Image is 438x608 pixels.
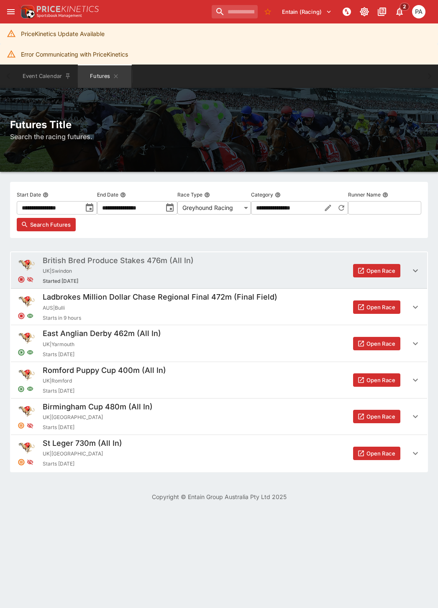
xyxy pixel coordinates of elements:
[21,47,128,62] div: Error Communicating with PriceKinetics
[27,349,33,356] svg: Visible
[27,313,33,319] svg: Visible
[27,276,33,283] svg: Hidden
[18,385,25,393] svg: Open
[30,220,71,229] span: Search Futures
[400,3,410,11] span: 2
[410,3,428,21] button: Peter Addley
[18,438,36,457] img: greyhound_racing.png
[27,459,33,466] svg: Hidden
[204,192,210,198] button: Race Type
[43,402,153,411] h5: Birmingham Cup 480m (All In)
[27,385,33,392] svg: Visible
[11,325,427,362] button: East Anglian Derby 462m (All In)UK|YarmouthStarts [DATE]Open Race
[78,65,131,88] button: Futures
[21,26,105,41] div: PriceKinetics Update Available
[18,256,36,274] img: greyhound_racing.png
[18,458,25,466] svg: Suspended
[18,312,25,320] svg: Closed
[18,365,36,384] img: greyhound_racing.png
[43,192,49,198] button: Start Date
[43,387,166,395] span: Starts [DATE]
[43,350,161,359] span: Starts [DATE]
[43,423,153,432] span: Starts [DATE]
[382,192,388,198] button: Runner Name
[11,289,427,325] button: Ladbrokes Million Dollar Chase Regional Final 472m (Final Field)AUS|BulliStarts in 9 hoursOpen Race
[11,252,427,289] button: British Bred Produce Stakes 476m (All In)UK|SwindonStarted [DATE]Open Race
[43,450,122,458] span: UK | [GEOGRAPHIC_DATA]
[43,365,166,375] h5: Romford Puppy Cup 400m (All In)
[353,264,400,277] button: Open Race
[339,4,354,19] button: NOT Connected to PK
[37,6,99,12] img: PriceKinetics
[261,5,274,18] button: No Bookmarks
[18,329,36,347] img: greyhound_racing.png
[120,192,126,198] button: End Date
[11,398,427,435] button: Birmingham Cup 480m (All In)UK|[GEOGRAPHIC_DATA]Starts [DATE]Open Race
[18,422,25,429] svg: Suspended
[18,402,36,420] img: greyhound_racing.png
[392,4,407,19] button: Notifications
[275,192,281,198] button: Category
[10,118,428,131] h2: Futures Title
[43,460,122,468] span: Starts [DATE]
[18,3,35,20] img: PriceKinetics Logo
[43,340,161,349] span: UK | Yarmouth
[97,191,118,198] p: End Date
[18,349,25,356] svg: Open
[17,191,41,198] p: Start Date
[353,337,400,350] button: Open Race
[353,447,400,460] button: Open Race
[18,65,76,88] button: Event Calendar
[43,304,277,312] span: AUS | Bulli
[11,362,427,398] button: Romford Puppy Cup 400m (All In)UK|RomfordStarts [DATE]Open Race
[353,410,400,423] button: Open Race
[27,422,33,429] svg: Hidden
[353,373,400,387] button: Open Race
[412,5,425,18] div: Peter Addley
[3,4,18,19] button: open drawer
[11,435,427,471] button: St Leger 730m (All In)UK|[GEOGRAPHIC_DATA]Starts [DATE]Open Race
[177,201,251,215] div: Greyhound Racing
[348,191,381,198] p: Runner Name
[43,438,122,448] h5: St Leger 730m (All In)
[17,218,76,231] button: Search Futures
[43,413,153,422] span: UK | [GEOGRAPHIC_DATA]
[43,314,277,322] span: Starts in 9 hours
[277,5,337,18] button: Select Tenant
[43,267,194,275] span: UK | Swindon
[18,292,36,310] img: greyhound_racing.png
[43,292,277,302] h5: Ladbrokes Million Dollar Chase Regional Final 472m (Final Field)
[321,201,335,215] button: Edit Category
[212,5,258,18] input: search
[357,4,372,19] button: Toggle light/dark mode
[335,201,348,215] button: Reset Category to All Racing
[374,4,389,19] button: Documentation
[43,377,166,385] span: UK | Romford
[43,277,194,285] span: Started [DATE]
[162,200,177,215] button: toggle date time picker
[37,14,82,18] img: Sportsbook Management
[251,191,273,198] p: Category
[82,200,97,215] button: toggle date time picker
[10,132,428,142] h6: Search the racing futures.
[43,256,194,265] h5: British Bred Produce Stakes 476m (All In)
[177,191,202,198] p: Race Type
[18,276,25,283] svg: Closed
[43,329,161,338] h5: East Anglian Derby 462m (All In)
[353,300,400,314] button: Open Race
